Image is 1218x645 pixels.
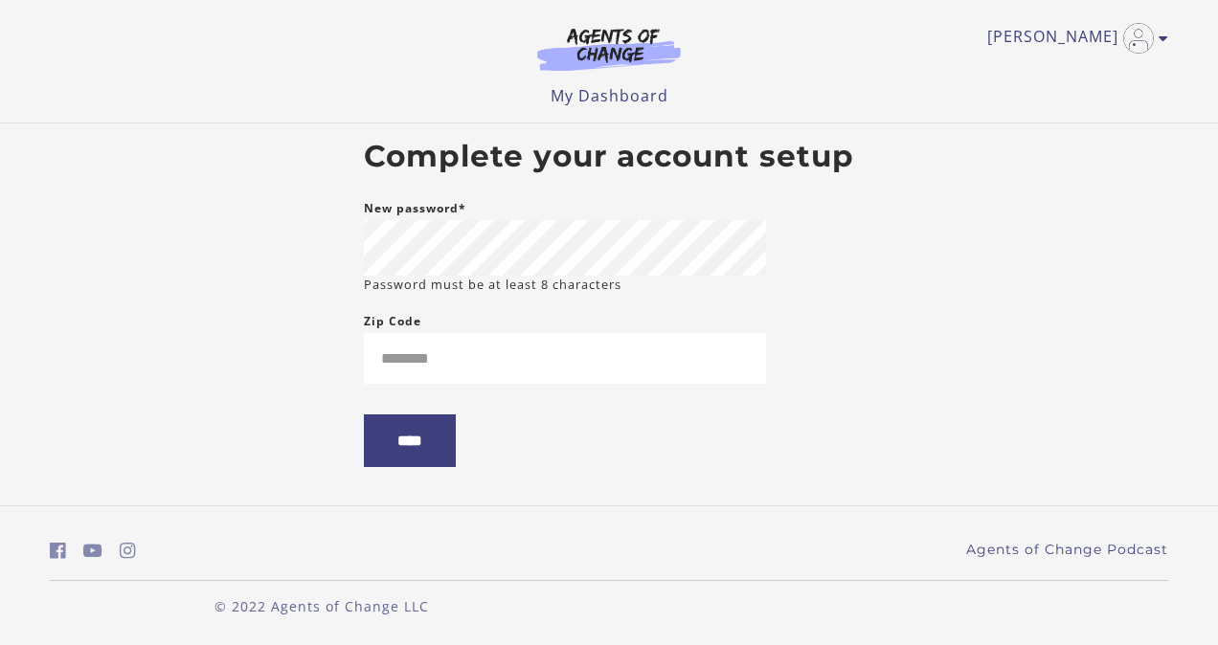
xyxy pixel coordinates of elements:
[364,310,421,333] label: Zip Code
[364,276,621,294] small: Password must be at least 8 characters
[50,596,594,616] p: © 2022 Agents of Change LLC
[83,542,102,560] i: https://www.youtube.com/c/AgentsofChangeTestPrepbyMeaganMitchell (Open in a new window)
[50,537,66,565] a: https://www.facebook.com/groups/aswbtestprep (Open in a new window)
[83,537,102,565] a: https://www.youtube.com/c/AgentsofChangeTestPrepbyMeaganMitchell (Open in a new window)
[120,537,136,565] a: https://www.instagram.com/agentsofchangeprep/ (Open in a new window)
[517,27,701,71] img: Agents of Change Logo
[966,540,1168,560] a: Agents of Change Podcast
[364,197,466,220] label: New password*
[987,23,1159,54] a: Toggle menu
[120,542,136,560] i: https://www.instagram.com/agentsofchangeprep/ (Open in a new window)
[364,139,854,175] h2: Complete your account setup
[551,85,668,106] a: My Dashboard
[50,542,66,560] i: https://www.facebook.com/groups/aswbtestprep (Open in a new window)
